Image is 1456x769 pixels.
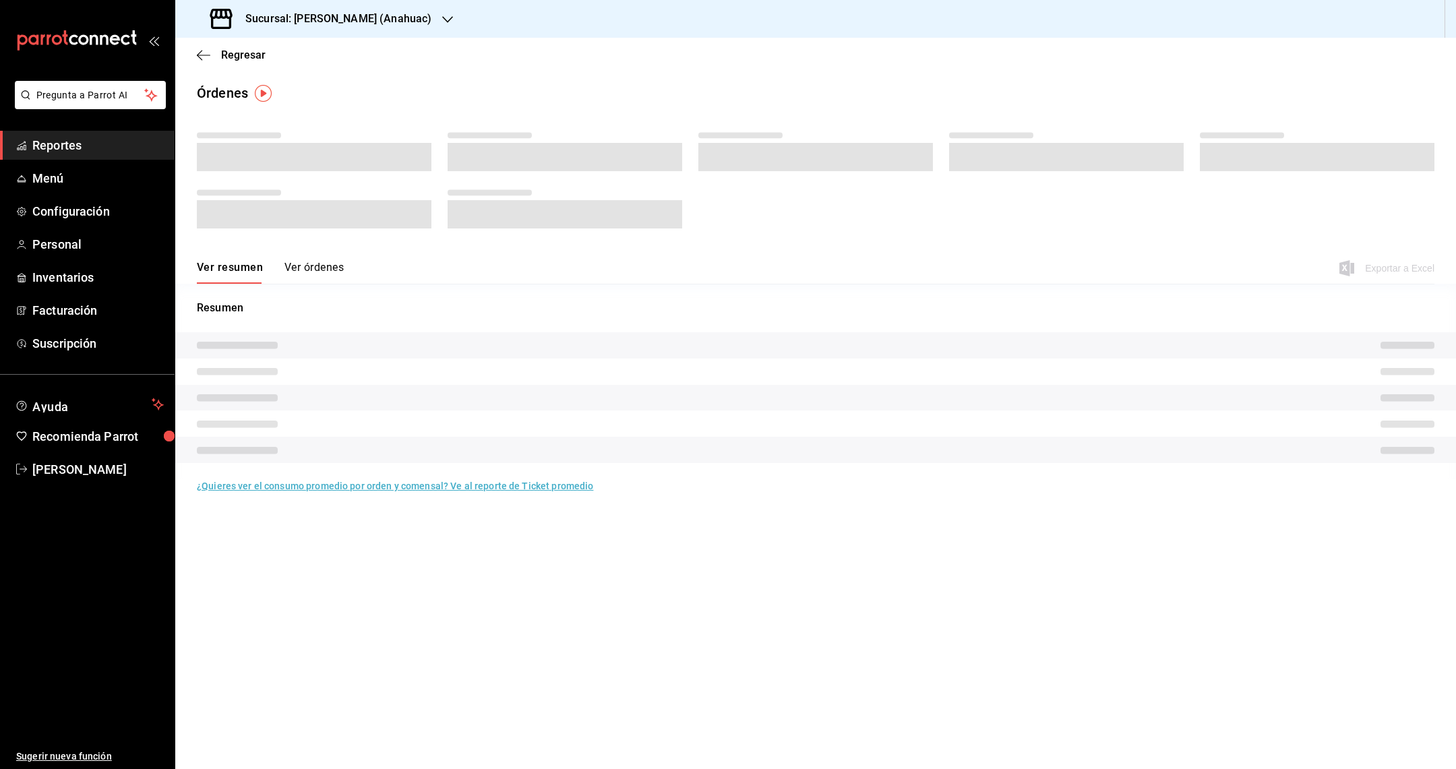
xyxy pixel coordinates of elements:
span: Suscripción [32,334,164,352]
button: Pregunta a Parrot AI [15,81,166,109]
span: Facturación [32,301,164,319]
div: Órdenes [197,83,248,103]
a: Pregunta a Parrot AI [9,98,166,112]
span: Inventarios [32,268,164,286]
span: Recomienda Parrot [32,427,164,445]
button: Ver órdenes [284,261,344,284]
span: Reportes [32,136,164,154]
h3: Sucursal: [PERSON_NAME] (Anahuac) [235,11,431,27]
span: Personal [32,235,164,253]
div: navigation tabs [197,261,344,284]
button: open_drawer_menu [148,35,159,46]
img: Tooltip marker [255,85,272,102]
a: ¿Quieres ver el consumo promedio por orden y comensal? Ve al reporte de Ticket promedio [197,481,593,491]
span: Ayuda [32,396,146,412]
button: Ver resumen [197,261,263,284]
span: Menú [32,169,164,187]
span: Sugerir nueva función [16,749,164,764]
p: Resumen [197,300,1434,316]
span: Pregunta a Parrot AI [36,88,145,102]
span: [PERSON_NAME] [32,460,164,479]
span: Configuración [32,202,164,220]
span: Regresar [221,49,266,61]
button: Regresar [197,49,266,61]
